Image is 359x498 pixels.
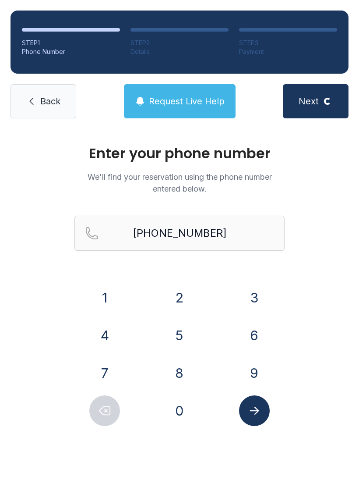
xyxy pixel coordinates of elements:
[22,39,120,47] div: STEP 1
[74,216,285,251] input: Reservation phone number
[130,39,229,47] div: STEP 2
[299,95,319,107] span: Next
[164,282,195,313] button: 2
[74,171,285,195] p: We'll find your reservation using the phone number entered below.
[89,320,120,351] button: 4
[239,395,270,426] button: Submit lookup form
[89,358,120,388] button: 7
[239,282,270,313] button: 3
[239,358,270,388] button: 9
[164,395,195,426] button: 0
[22,47,120,56] div: Phone Number
[239,320,270,351] button: 6
[130,47,229,56] div: Details
[239,47,337,56] div: Payment
[40,95,60,107] span: Back
[164,320,195,351] button: 5
[89,282,120,313] button: 1
[89,395,120,426] button: Delete number
[149,95,225,107] span: Request Live Help
[164,358,195,388] button: 8
[239,39,337,47] div: STEP 3
[74,146,285,160] h1: Enter your phone number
